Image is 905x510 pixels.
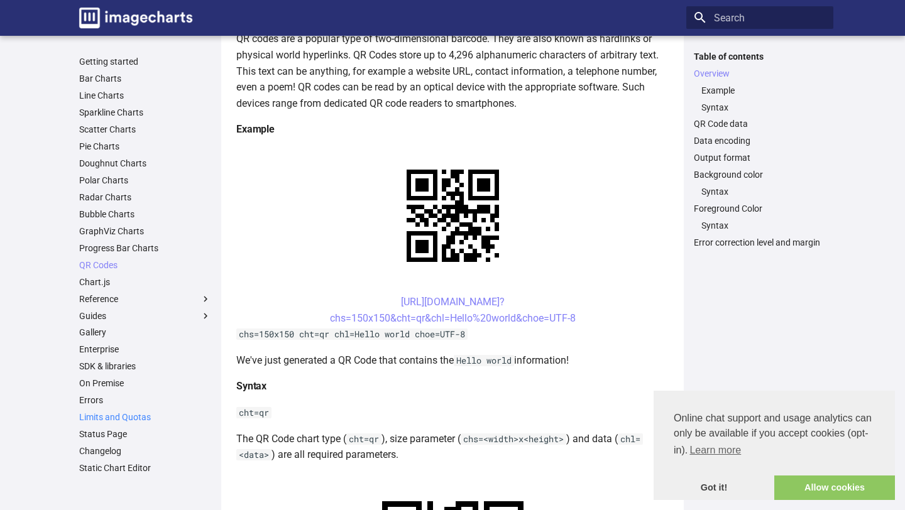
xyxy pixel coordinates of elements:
[79,327,211,338] a: Gallery
[79,141,211,152] a: Pie Charts
[79,411,211,423] a: Limits and Quotas
[79,445,211,457] a: Changelog
[79,107,211,118] a: Sparkline Charts
[236,378,669,394] h4: Syntax
[694,68,826,79] a: Overview
[701,85,826,96] a: Example
[79,175,211,186] a: Polar Charts
[74,3,197,33] a: Image-Charts documentation
[330,296,576,324] a: [URL][DOMAIN_NAME]?chs=150x150&cht=qr&chl=Hello%20world&choe=UTF-8
[79,428,211,440] a: Status Page
[79,344,211,355] a: Enterprise
[674,411,875,460] span: Online chat support and usage analytics can only be available if you accept cookies (opt-in).
[694,135,826,146] a: Data encoding
[701,220,826,231] a: Syntax
[694,203,826,214] a: Foreground Color
[694,152,826,163] a: Output format
[654,475,774,501] a: dismiss cookie message
[79,293,211,305] label: Reference
[686,6,833,29] input: Search
[694,118,826,129] a: QR Code data
[79,90,211,101] a: Line Charts
[236,352,669,369] p: We've just generated a QR Code that contains the information!
[701,102,826,113] a: Syntax
[454,355,514,366] code: Hello world
[79,192,211,203] a: Radar Charts
[79,361,211,372] a: SDK & libraries
[79,158,211,169] a: Doughnut Charts
[236,328,468,340] code: chs=150x150 cht=qr chl=Hello world choe=UTF-8
[79,259,211,271] a: QR Codes
[79,56,211,67] a: Getting started
[79,462,211,474] a: Static Chart Editor
[694,85,826,113] nav: Overview
[79,209,211,220] a: Bubble Charts
[694,237,826,248] a: Error correction level and margin
[79,310,211,322] label: Guides
[694,186,826,197] nav: Background color
[79,242,211,254] a: Progress Bar Charts
[688,441,743,460] a: learn more about cookies
[686,51,833,62] label: Table of contents
[701,186,826,197] a: Syntax
[79,124,211,135] a: Scatter Charts
[79,8,192,28] img: logo
[686,51,833,249] nav: Table of contents
[236,31,669,111] p: QR codes are a popular type of two-dimensional barcode. They are also known as hardlinks or physi...
[461,433,566,445] code: chs=<width>x<height>
[694,169,826,180] a: Background color
[79,377,211,389] a: On Premise
[774,475,895,501] a: allow cookies
[346,433,381,445] code: cht=qr
[385,148,521,284] img: chart
[236,431,669,463] p: The QR Code chart type ( ), size parameter ( ) and data ( ) are all required parameters.
[654,391,895,500] div: cookieconsent
[236,407,271,418] code: cht=qr
[694,220,826,231] nav: Foreground Color
[79,394,211,406] a: Errors
[79,73,211,84] a: Bar Charts
[79,276,211,288] a: Chart.js
[236,121,669,138] h4: Example
[79,225,211,237] a: GraphViz Charts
